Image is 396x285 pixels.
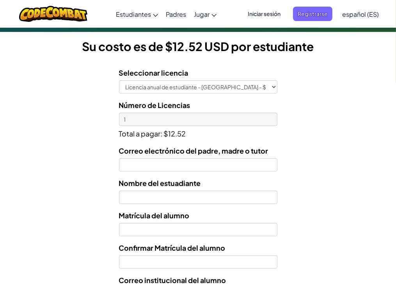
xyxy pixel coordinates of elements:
[116,10,151,18] span: Estudiantes
[190,4,220,25] a: Jugar
[342,10,379,18] span: español (ES)
[119,145,268,156] label: Correo electrónico del padre, madre o tutor
[162,4,190,25] a: Padres
[119,67,188,78] label: Seleccionar licencia
[194,10,210,18] span: Jugar
[243,7,285,21] button: Iniciar sesión
[119,99,190,111] label: Número de Licencias
[293,7,332,21] button: Registrarse
[19,6,87,22] img: CodeCombat logo
[338,4,383,25] a: español (ES)
[112,4,162,25] a: Estudiantes
[119,126,277,139] p: Total a pagar: $12.52
[119,177,201,189] label: Nombre del estuadiante
[119,242,226,253] label: Confirmar Matrícula del alumno
[119,210,190,221] label: Matrícula del alumno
